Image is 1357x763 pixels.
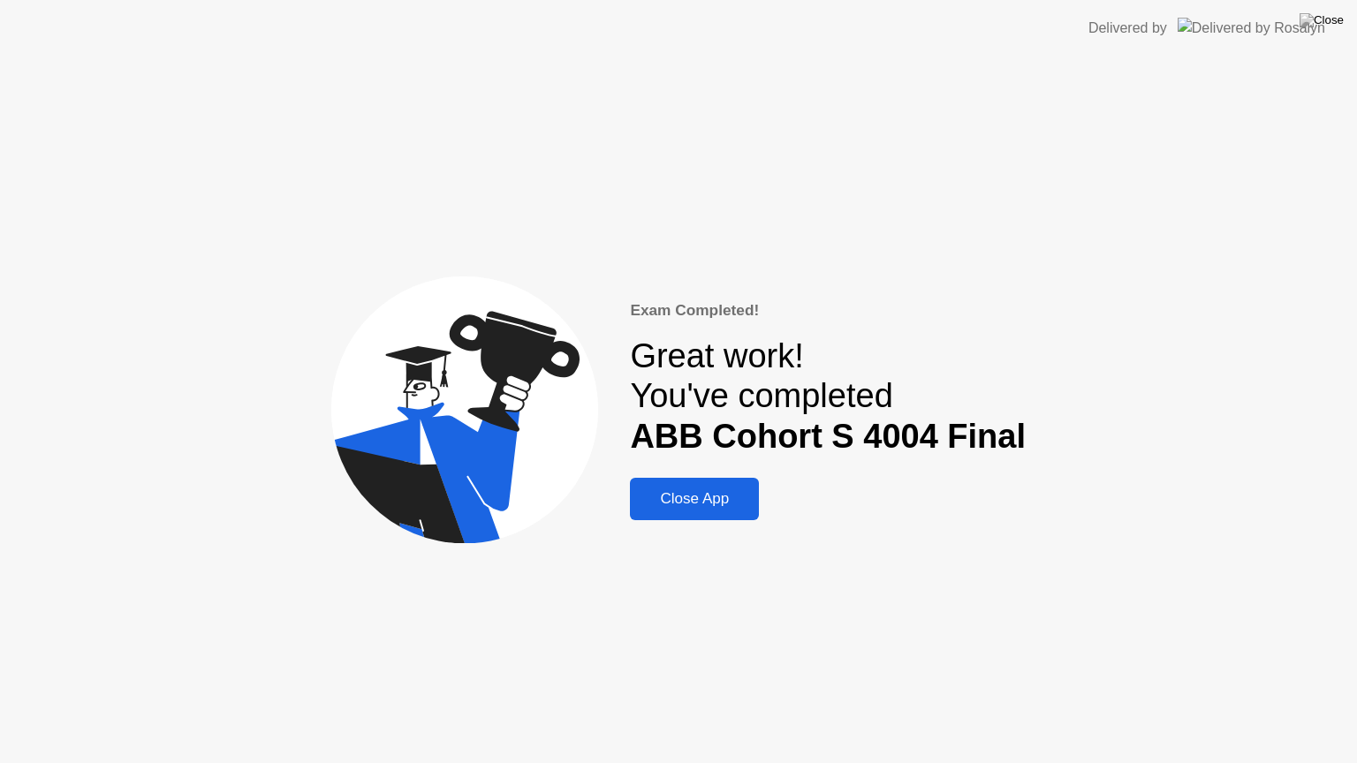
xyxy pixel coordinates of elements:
div: Exam Completed! [630,299,1026,322]
b: ABB Cohort S 4004 Final [630,418,1026,455]
div: Great work! You've completed [630,336,1026,457]
img: Delivered by Rosalyn [1178,18,1325,38]
div: Close App [635,490,754,508]
button: Close App [630,478,759,520]
img: Close [1300,13,1344,27]
div: Delivered by [1088,18,1167,39]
